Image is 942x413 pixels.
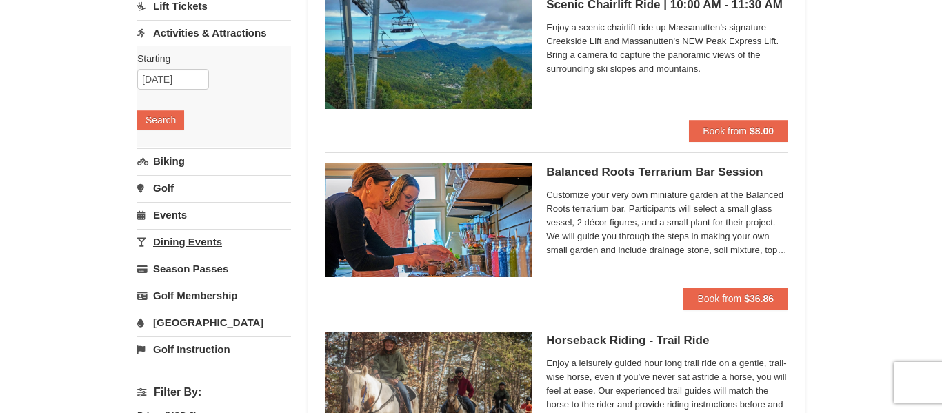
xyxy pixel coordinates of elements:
button: Search [137,110,184,130]
img: 18871151-30-393e4332.jpg [325,163,532,276]
span: Book from [697,293,741,304]
button: Book from $36.86 [683,288,788,310]
strong: $8.00 [750,125,774,137]
a: Biking [137,148,291,174]
a: Dining Events [137,229,291,254]
a: Golf [137,175,291,201]
span: Customize your very own miniature garden at the Balanced Roots terrarium bar. Participants will s... [546,188,788,257]
a: Events [137,202,291,228]
span: Book from [703,125,747,137]
a: Golf Membership [137,283,291,308]
button: Book from $8.00 [689,120,788,142]
label: Starting [137,52,281,66]
strong: $36.86 [744,293,774,304]
a: Golf Instruction [137,336,291,362]
span: Enjoy a scenic chairlift ride up Massanutten’s signature Creekside Lift and Massanutten's NEW Pea... [546,21,788,76]
h4: Filter By: [137,386,291,399]
a: [GEOGRAPHIC_DATA] [137,310,291,335]
a: Season Passes [137,256,291,281]
a: Activities & Attractions [137,20,291,46]
h5: Balanced Roots Terrarium Bar Session [546,165,788,179]
h5: Horseback Riding - Trail Ride [546,334,788,347]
